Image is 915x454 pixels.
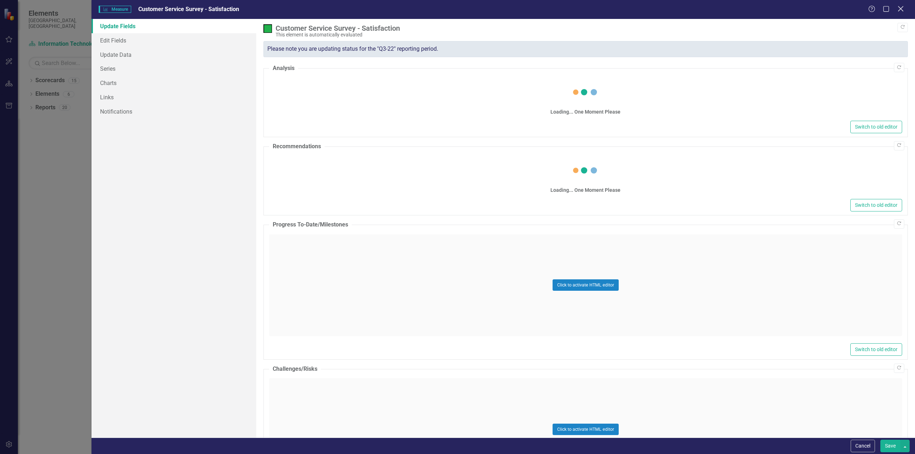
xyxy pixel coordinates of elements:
button: Switch to old editor [850,343,902,356]
div: Customer Service Survey - Satisfaction [276,24,904,32]
button: Click to activate HTML editor [553,279,619,291]
span: Measure [99,6,131,13]
button: Switch to old editor [850,199,902,211]
button: Cancel [851,440,875,452]
a: Update Data [91,48,256,62]
button: Switch to old editor [850,121,902,133]
legend: Challenges/Risks [269,365,321,373]
span: Customer Service Survey - Satisfaction [138,6,239,13]
button: Click to activate HTML editor [553,424,619,435]
legend: Progress To-Date/Milestones [269,221,352,229]
a: Edit Fields [91,33,256,48]
div: Loading... One Moment Please [550,186,620,194]
div: Please note you are updating status for the "Q3-22" reporting period. [263,41,908,57]
legend: Analysis [269,64,298,73]
a: Charts [91,76,256,90]
a: Update Fields [91,19,256,33]
a: Links [91,90,256,104]
div: Loading... One Moment Please [550,108,620,115]
div: This element is automatically evaluated [276,32,904,38]
button: Save [880,440,900,452]
a: Notifications [91,104,256,119]
img: On Target [263,24,272,33]
legend: Recommendations [269,143,325,151]
a: Series [91,61,256,76]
